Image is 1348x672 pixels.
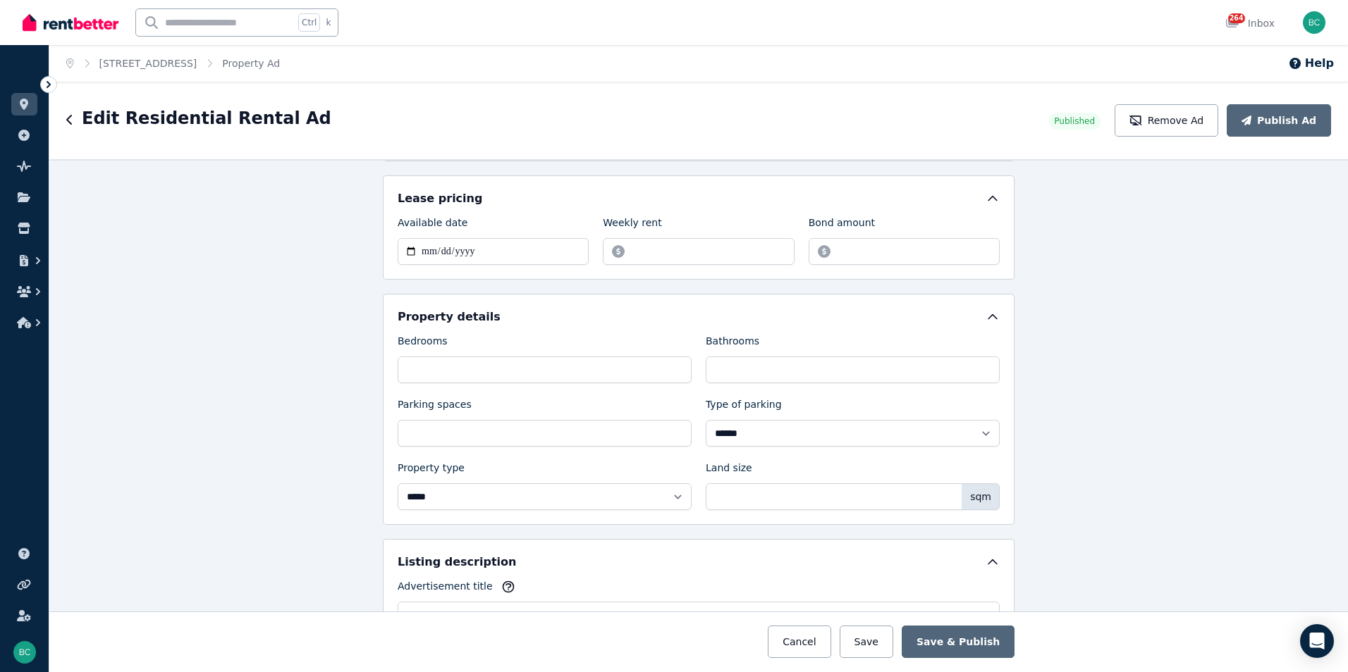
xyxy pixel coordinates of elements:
[398,461,465,480] label: Property type
[902,626,1015,658] button: Save & Publish
[1288,55,1334,72] button: Help
[82,107,331,130] h1: Edit Residential Rental Ad
[222,58,280,69] a: Property Ad
[398,554,516,571] h5: Listing description
[1300,624,1334,658] div: Open Intercom Messenger
[839,626,893,658] button: Save
[706,461,752,480] label: Land size
[706,334,759,354] label: Bathrooms
[809,216,875,235] label: Bond amount
[1303,11,1325,34] img: Ben Cooke
[398,309,501,325] h5: Property details
[13,641,36,664] img: Ben Cooke
[398,190,482,207] h5: Lease pricing
[398,334,448,354] label: Bedrooms
[1227,104,1331,137] button: Publish Ad
[23,12,118,33] img: RentBetter
[1225,16,1275,30] div: Inbox
[1228,13,1245,23] span: 264
[326,17,331,28] span: k
[99,58,197,69] a: [STREET_ADDRESS]
[1054,116,1095,127] span: Published
[49,45,297,82] nav: Breadcrumb
[768,626,831,658] button: Cancel
[706,397,782,417] label: Type of parking
[1115,104,1218,137] button: Remove Ad
[398,397,472,417] label: Parking spaces
[603,216,661,235] label: Weekly rent
[398,216,467,235] label: Available date
[298,13,320,32] span: Ctrl
[398,579,493,599] label: Advertisement title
